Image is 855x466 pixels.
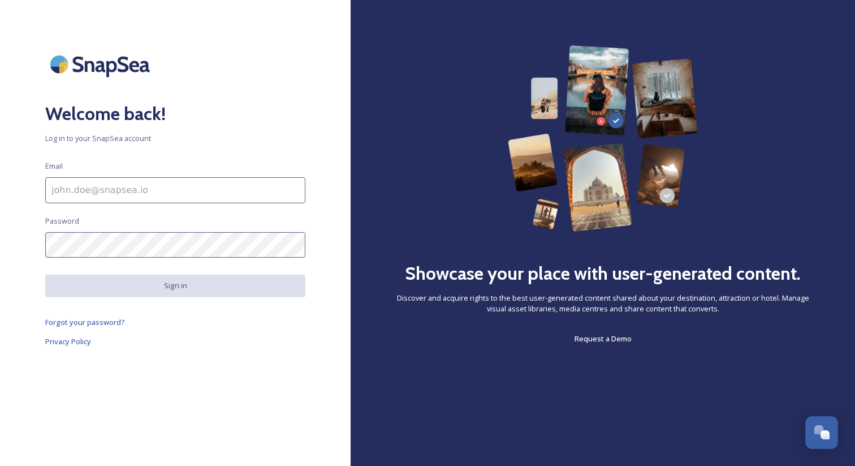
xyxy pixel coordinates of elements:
input: john.doe@snapsea.io [45,177,305,203]
a: Privacy Policy [45,335,305,348]
span: Discover and acquire rights to the best user-generated content shared about your destination, att... [396,293,810,314]
span: Privacy Policy [45,336,91,347]
span: Password [45,216,79,226]
span: Log in to your SnapSea account [45,133,305,144]
span: Request a Demo [575,334,632,344]
img: SnapSea Logo [45,45,158,83]
button: Open Chat [805,416,838,449]
a: Request a Demo [575,332,632,345]
img: 63b42ca75bacad526042e722_Group%20154-p-800.png [508,45,698,232]
h2: Showcase your place with user-generated content. [405,260,801,287]
span: Forgot your password? [45,317,125,327]
a: Forgot your password? [45,315,305,329]
button: Sign in [45,275,305,297]
span: Email [45,161,63,172]
h2: Welcome back! [45,100,305,127]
